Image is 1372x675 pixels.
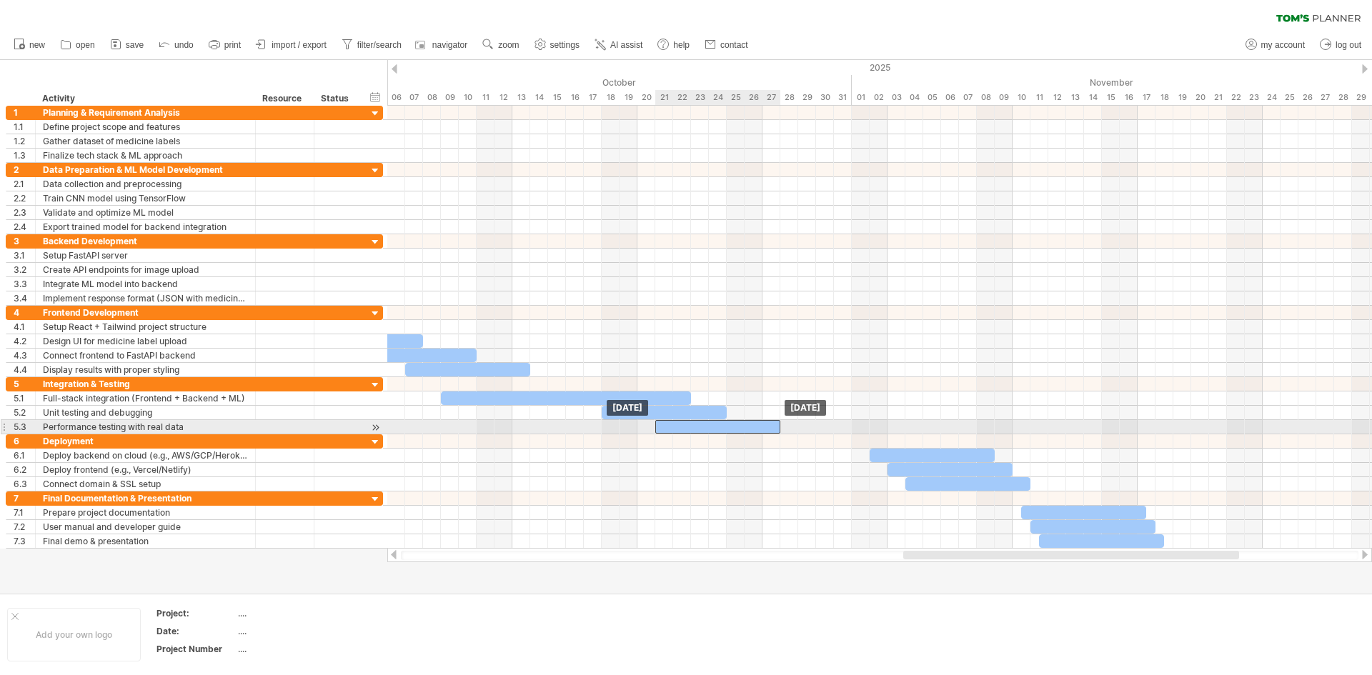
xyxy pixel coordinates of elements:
[14,263,35,276] div: 3.2
[1191,90,1209,105] div: Thursday, 20 November 2025
[888,90,905,105] div: Monday, 3 November 2025
[459,90,477,105] div: Friday, 10 October 2025
[357,40,402,50] span: filter/search
[321,91,352,106] div: Status
[14,349,35,362] div: 4.3
[14,420,35,434] div: 5.3
[14,220,35,234] div: 2.4
[1336,40,1361,50] span: log out
[530,90,548,105] div: Tuesday, 14 October 2025
[785,400,826,416] div: [DATE]
[14,506,35,519] div: 7.1
[14,463,35,476] div: 6.2
[798,90,816,105] div: Wednesday, 29 October 2025
[387,90,405,105] div: Monday, 6 October 2025
[369,420,382,435] div: scroll to activity
[43,249,248,262] div: Setup FastAPI server
[1334,90,1352,105] div: Friday, 28 November 2025
[205,36,245,54] a: print
[174,40,194,50] span: undo
[673,40,690,50] span: help
[720,40,748,50] span: contact
[272,40,327,50] span: import / export
[1263,90,1281,105] div: Monday, 24 November 2025
[43,149,248,162] div: Finalize tech stack & ML approach
[780,90,798,105] div: Tuesday, 28 October 2025
[43,406,248,419] div: Unit testing and debugging
[106,36,148,54] a: save
[727,90,745,105] div: Saturday, 25 October 2025
[43,220,248,234] div: Export trained model for backend integration
[155,36,198,54] a: undo
[762,90,780,105] div: Monday, 27 October 2025
[43,449,248,462] div: Deploy backend on cloud (e.g., AWS/GCP/Heroku)
[423,90,441,105] div: Wednesday, 8 October 2025
[43,277,248,291] div: Integrate ML model into backend
[479,36,523,54] a: zoom
[43,106,248,119] div: Planning & Requirement Analysis
[43,420,248,434] div: Performance testing with real data
[637,90,655,105] div: Monday, 20 October 2025
[238,607,358,619] div: ....
[14,477,35,491] div: 6.3
[1084,90,1102,105] div: Friday, 14 November 2025
[745,90,762,105] div: Sunday, 26 October 2025
[1048,90,1066,105] div: Wednesday, 12 November 2025
[1316,90,1334,105] div: Thursday, 27 November 2025
[531,36,584,54] a: settings
[14,149,35,162] div: 1.3
[14,234,35,248] div: 3
[1120,90,1138,105] div: Sunday, 16 November 2025
[14,291,35,305] div: 3.4
[262,91,306,106] div: Resource
[338,36,406,54] a: filter/search
[816,90,834,105] div: Thursday, 30 October 2025
[654,36,694,54] a: help
[610,40,642,50] span: AI assist
[43,534,248,548] div: Final demo & presentation
[43,349,248,362] div: Connect frontend to FastAPI backend
[709,90,727,105] div: Friday, 24 October 2025
[602,90,620,105] div: Saturday, 18 October 2025
[905,90,923,105] div: Tuesday, 4 November 2025
[14,163,35,176] div: 2
[29,40,45,50] span: new
[43,520,248,534] div: User manual and developer guide
[566,90,584,105] div: Thursday, 16 October 2025
[405,90,423,105] div: Tuesday, 7 October 2025
[43,491,248,505] div: Final Documentation & Presentation
[156,625,235,637] div: Date:
[43,434,248,448] div: Deployment
[1013,90,1030,105] div: Monday, 10 November 2025
[1209,90,1227,105] div: Friday, 21 November 2025
[43,334,248,348] div: Design UI for medicine label upload
[126,40,144,50] span: save
[1173,90,1191,105] div: Wednesday, 19 November 2025
[14,206,35,219] div: 2.3
[76,40,95,50] span: open
[14,434,35,448] div: 6
[7,608,141,661] div: Add your own logo
[14,534,35,548] div: 7.3
[252,36,331,54] a: import / export
[1245,90,1263,105] div: Sunday, 23 November 2025
[852,90,870,105] div: Saturday, 1 November 2025
[42,91,247,106] div: Activity
[441,90,459,105] div: Thursday, 9 October 2025
[959,90,977,105] div: Friday, 7 November 2025
[1227,90,1245,105] div: Saturday, 22 November 2025
[14,406,35,419] div: 5.2
[655,90,673,105] div: Tuesday, 21 October 2025
[14,449,35,462] div: 6.1
[1242,36,1309,54] a: my account
[43,177,248,191] div: Data collection and preprocessing
[14,177,35,191] div: 2.1
[298,75,852,90] div: October 2025
[56,36,99,54] a: open
[43,306,248,319] div: Frontend Development
[1261,40,1305,50] span: my account
[494,90,512,105] div: Sunday, 12 October 2025
[1102,90,1120,105] div: Saturday, 15 November 2025
[14,249,35,262] div: 3.1
[14,391,35,405] div: 5.1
